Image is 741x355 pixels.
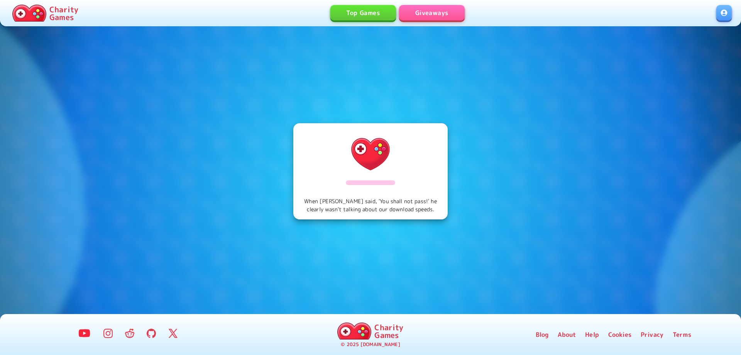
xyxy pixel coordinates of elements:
[673,330,691,339] a: Terms
[585,330,599,339] a: Help
[49,5,78,21] p: Charity Games
[608,330,631,339] a: Cookies
[341,341,400,348] p: © 2025 [DOMAIN_NAME]
[168,329,178,338] img: Twitter Logo
[12,5,46,22] img: Charity.Games
[147,329,156,338] img: GitHub Logo
[536,330,549,339] a: Blog
[9,3,81,23] a: Charity Games
[337,323,371,340] img: Charity.Games
[103,329,113,338] img: Instagram Logo
[334,321,406,341] a: Charity Games
[641,330,663,339] a: Privacy
[399,5,465,20] a: Giveaways
[374,323,403,339] p: Charity Games
[558,330,576,339] a: About
[125,329,134,338] img: Reddit Logo
[330,5,396,20] a: Top Games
